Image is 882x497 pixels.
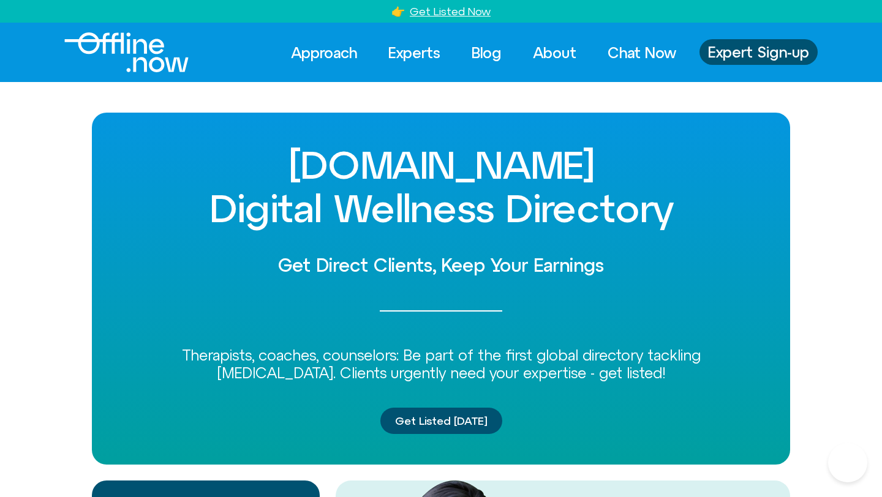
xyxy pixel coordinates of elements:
[708,44,809,60] span: Expert Sign-up
[280,39,368,66] a: Approach
[410,5,491,18] a: Get Listed Now
[123,143,759,230] h1: [DOMAIN_NAME] Digital Wellness Directory
[377,39,451,66] a: Experts
[597,39,687,66] a: Chat Now
[64,32,189,72] img: offline.now
[391,5,405,18] a: 👉
[280,39,687,66] nav: Menu
[380,408,502,435] a: Get Listed [DATE]
[522,39,587,66] a: About
[699,39,818,65] a: Expert Sign-up
[461,39,513,66] a: Blog
[828,443,867,482] iframe: Botpress
[123,255,759,275] h2: Get Direct Clients, Keep Your Earnings
[64,32,168,72] div: Logo
[395,415,488,427] span: Get Listed [DATE]
[182,346,701,381] span: Therapists, coaches, counselors: Be part of the first global directory tackling [MEDICAL_DATA]. C...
